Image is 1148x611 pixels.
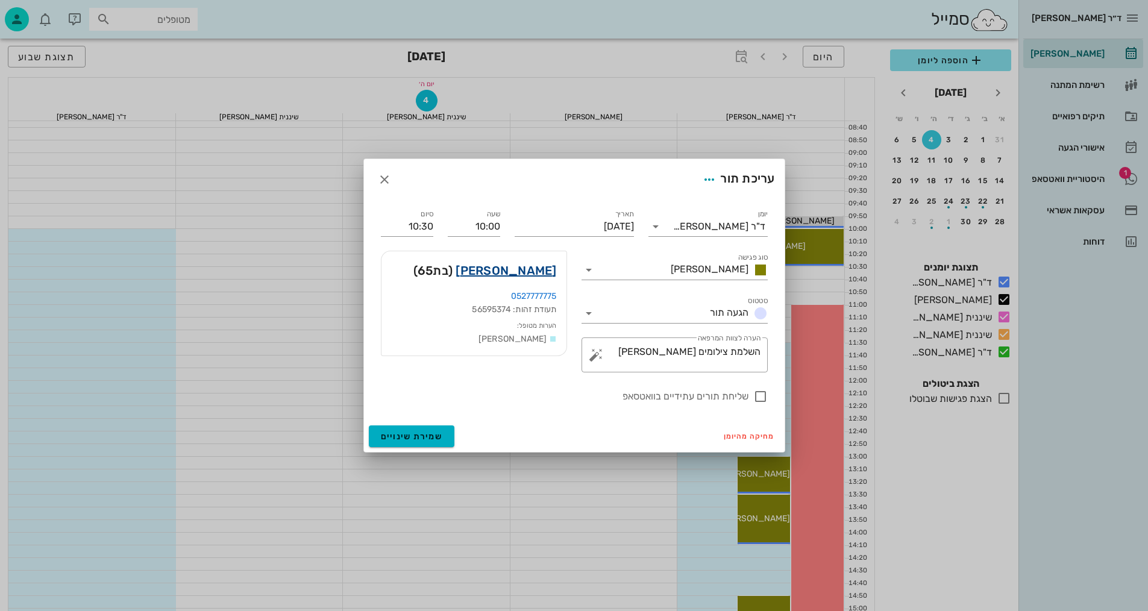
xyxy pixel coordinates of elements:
span: הגעה תור [710,307,748,318]
span: 65 [418,263,433,278]
span: [PERSON_NAME] [671,263,748,275]
button: שמירת שינויים [369,425,455,447]
div: ד"ר [PERSON_NAME] [673,221,765,232]
div: יומןד"ר [PERSON_NAME] [648,217,768,236]
small: הערות מטופל: [517,322,556,330]
label: יומן [757,210,768,219]
div: סטטוסהגעה תור [582,304,768,323]
label: תאריך [615,210,634,219]
div: עריכת תור [698,169,774,190]
a: 0527777775 [511,291,557,301]
span: (בת ) [413,261,453,280]
label: סוג פגישה [738,253,768,262]
span: מחיקה מהיומן [724,432,775,440]
button: מחיקה מהיומן [719,428,780,445]
label: שעה [486,210,500,219]
label: הערה לצוות המרפאה [697,334,760,343]
span: [PERSON_NAME] [478,334,547,344]
a: [PERSON_NAME] [456,261,556,280]
div: תעודת זהות: 56595374 [391,303,557,316]
label: שליחת תורים עתידיים בוואטסאפ [381,390,748,403]
label: סטטוס [748,296,768,305]
span: שמירת שינויים [381,431,443,442]
label: סיום [421,210,433,219]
